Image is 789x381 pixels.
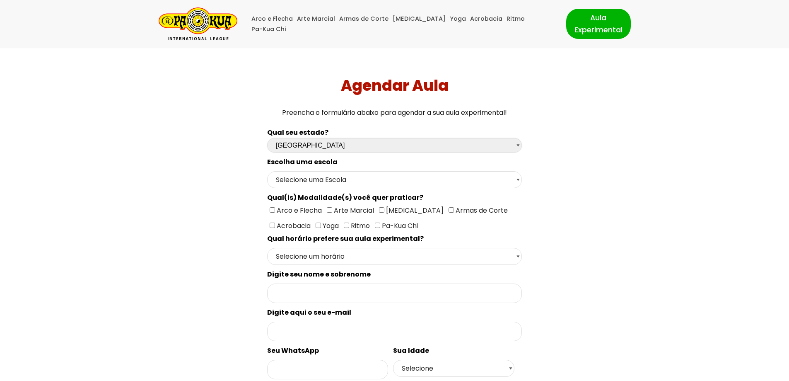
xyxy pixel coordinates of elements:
[566,9,631,39] a: Aula Experimental
[267,346,319,355] spam: Seu WhatsApp
[332,206,374,215] span: Arte Marcial
[250,14,554,34] div: Menu primário
[267,128,328,137] b: Qual seu estado?
[384,206,444,215] span: [MEDICAL_DATA]
[339,14,388,24] a: Armas de Corte
[275,206,322,215] span: Arco e Flecha
[3,107,786,118] p: Preencha o formulário abaixo para agendar a sua aula experimental!
[297,14,335,24] a: Arte Marcial
[454,206,508,215] span: Armas de Corte
[450,14,466,24] a: Yoga
[159,7,237,40] a: Pa-Kua Brasil Uma Escola de conhecimentos orientais para toda a família. Foco, habilidade concent...
[393,14,446,24] a: [MEDICAL_DATA]
[470,14,502,24] a: Acrobacia
[267,234,424,243] spam: Qual horário prefere sua aula experimental?
[344,223,349,228] input: Ritmo
[321,221,339,231] span: Yoga
[349,221,370,231] span: Ritmo
[507,14,525,24] a: Ritmo
[270,207,275,213] input: Arco e Flecha
[267,308,351,317] spam: Digite aqui o seu e-mail
[3,77,786,95] h1: Agendar Aula
[267,269,371,279] spam: Digite seu nome e sobrenome
[251,14,293,24] a: Arco e Flecha
[449,207,454,213] input: Armas de Corte
[275,221,311,231] span: Acrobacia
[251,24,286,34] a: Pa-Kua Chi
[393,346,429,355] spam: Sua Idade
[267,193,423,202] spam: Qual(is) Modalidade(s) você quer praticar?
[267,157,338,167] spam: Escolha uma escola
[327,207,332,213] input: Arte Marcial
[380,221,418,231] span: Pa-Kua Chi
[270,223,275,228] input: Acrobacia
[375,223,380,228] input: Pa-Kua Chi
[379,207,384,213] input: [MEDICAL_DATA]
[316,223,321,228] input: Yoga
